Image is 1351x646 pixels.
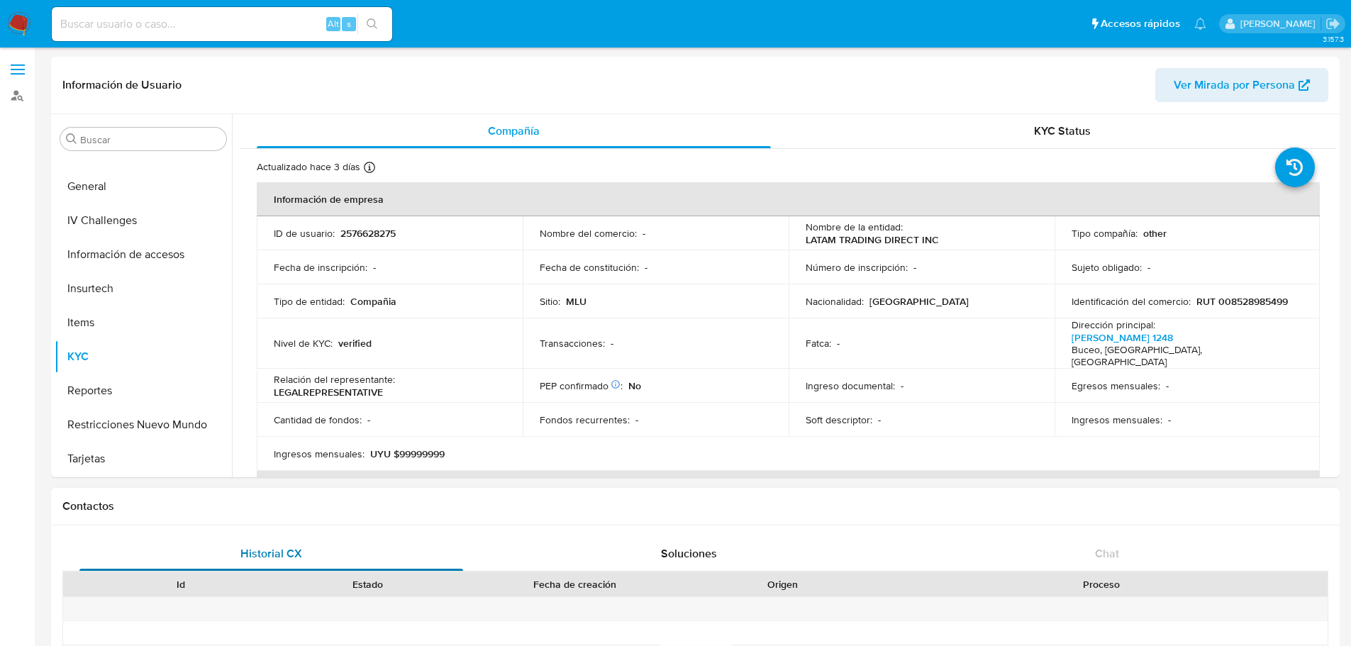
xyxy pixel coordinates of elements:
[367,413,370,426] p: -
[806,379,895,392] p: Ingreso documental :
[1101,16,1180,31] span: Accesos rápidos
[340,227,396,240] p: 2576628275
[878,413,881,426] p: -
[540,337,605,350] p: Transacciones :
[338,337,372,350] p: verified
[357,14,387,34] button: search-icon
[1325,16,1340,31] a: Salir
[806,413,872,426] p: Soft descriptor :
[62,499,1328,513] h1: Contactos
[240,545,302,562] span: Historial CX
[806,261,908,274] p: Número de inscripción :
[274,337,333,350] p: Nivel de KYC :
[471,577,679,591] div: Fecha de creación
[1072,318,1155,331] p: Dirección principal :
[370,447,445,460] p: UYU $99999999
[1072,295,1191,308] p: Identificación del comercio :
[488,123,540,139] span: Compañía
[699,577,866,591] div: Origen
[566,295,586,308] p: MLU
[1034,123,1091,139] span: KYC Status
[350,295,396,308] p: Compañia
[373,261,376,274] p: -
[257,160,360,174] p: Actualizado hace 3 días
[284,577,451,591] div: Estado
[1143,227,1167,240] p: other
[1174,68,1295,102] span: Ver Mirada por Persona
[55,204,232,238] button: IV Challenges
[274,447,365,460] p: Ingresos mensuales :
[257,471,1320,505] th: Datos de contacto
[274,227,335,240] p: ID de usuario :
[66,133,77,145] button: Buscar
[347,17,351,30] span: s
[645,261,647,274] p: -
[869,295,969,308] p: [GEOGRAPHIC_DATA]
[55,238,232,272] button: Información de accesos
[1072,344,1298,369] h4: Buceo, [GEOGRAPHIC_DATA], [GEOGRAPHIC_DATA]
[611,337,613,350] p: -
[52,15,392,33] input: Buscar usuario o caso...
[1072,227,1138,240] p: Tipo compañía :
[1194,18,1206,30] a: Notificaciones
[1240,17,1321,30] p: federico.dibella@mercadolibre.com
[1072,379,1160,392] p: Egresos mensuales :
[328,17,339,30] span: Alt
[806,221,903,233] p: Nombre de la entidad :
[837,337,840,350] p: -
[806,233,939,246] p: LATAM TRADING DIRECT INC
[55,374,232,408] button: Reportes
[55,169,232,204] button: General
[540,227,637,240] p: Nombre del comercio :
[274,373,395,386] p: Relación del representante :
[901,379,904,392] p: -
[274,413,362,426] p: Cantidad de fondos :
[540,413,630,426] p: Fondos recurrentes :
[1166,379,1169,392] p: -
[635,413,638,426] p: -
[628,379,641,392] p: No
[55,272,232,306] button: Insurtech
[661,545,717,562] span: Soluciones
[55,408,232,442] button: Restricciones Nuevo Mundo
[913,261,916,274] p: -
[274,261,367,274] p: Fecha de inscripción :
[1155,68,1328,102] button: Ver Mirada por Persona
[886,577,1318,591] div: Proceso
[1147,261,1150,274] p: -
[55,340,232,374] button: KYC
[540,379,623,392] p: PEP confirmado :
[1196,295,1288,308] p: RUT 008528985499
[1095,545,1119,562] span: Chat
[643,227,645,240] p: -
[274,386,383,399] p: LEGALREPRESENTATIVE
[1072,413,1162,426] p: Ingresos mensuales :
[62,78,182,92] h1: Información de Usuario
[806,295,864,308] p: Nacionalidad :
[1072,261,1142,274] p: Sujeto obligado :
[540,295,560,308] p: Sitio :
[55,306,232,340] button: Items
[98,577,265,591] div: Id
[1168,413,1171,426] p: -
[55,442,232,476] button: Tarjetas
[257,182,1320,216] th: Información de empresa
[806,337,831,350] p: Fatca :
[274,295,345,308] p: Tipo de entidad :
[80,133,221,146] input: Buscar
[540,261,639,274] p: Fecha de constitución :
[1072,330,1173,345] a: [PERSON_NAME] 1248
